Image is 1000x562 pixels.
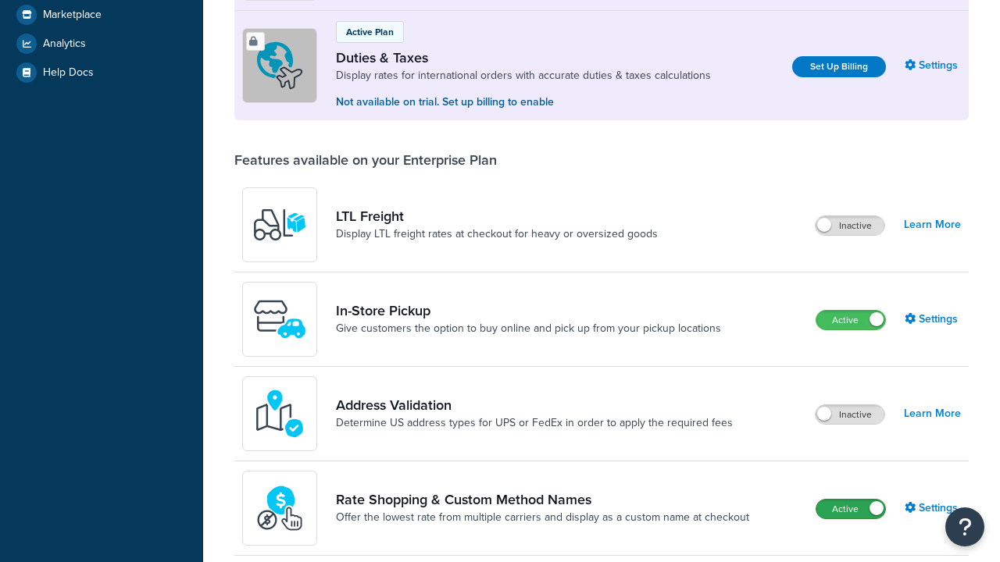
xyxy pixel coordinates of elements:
button: Open Resource Center [945,507,984,546]
a: Display rates for international orders with accurate duties & taxes calculations [336,68,711,84]
a: Analytics [12,30,191,58]
img: kIG8fy0lQAAAABJRU5ErkJggg== [252,386,307,441]
a: Settings [905,55,961,76]
img: icon-duo-feat-rate-shopping-ecdd8bed.png [252,481,307,535]
label: Active [816,500,885,518]
label: Inactive [816,405,884,424]
span: Marketplace [43,9,102,22]
label: Inactive [816,216,884,235]
a: Learn More [904,214,961,236]
img: wfgcfpwTIucLEAAAAASUVORK5CYII= [252,292,307,347]
a: Settings [905,308,961,330]
label: Active [816,311,885,329]
div: Features available on your Enterprise Plan [234,151,497,169]
a: Set Up Billing [792,56,886,77]
a: Determine US address types for UPS or FedEx in order to apply the required fees [336,415,733,431]
a: In-Store Pickup [336,302,721,319]
a: Marketplace [12,1,191,29]
span: Analytics [43,37,86,51]
p: Not available on trial. Set up billing to enable [336,94,711,111]
a: Duties & Taxes [336,49,711,66]
a: LTL Freight [336,208,658,225]
span: Help Docs [43,66,94,80]
a: Address Validation [336,397,733,414]
a: Rate Shopping & Custom Method Names [336,491,749,508]
a: Display LTL freight rates at checkout for heavy or oversized goods [336,226,658,242]
p: Active Plan [346,25,394,39]
img: y79ZsPf0fXUFUhFXDzUgf+ktZg5F2+ohG75+v3d2s1D9TjoU8PiyCIluIjV41seZevKCRuEjTPPOKHJsQcmKCXGdfprl3L4q7... [252,197,307,252]
a: Offer the lowest rate from multiple carriers and display as a custom name at checkout [336,510,749,525]
a: Give customers the option to buy online and pick up from your pickup locations [336,321,721,336]
a: Help Docs [12,59,191,87]
a: Learn More [904,403,961,425]
a: Settings [905,497,961,519]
